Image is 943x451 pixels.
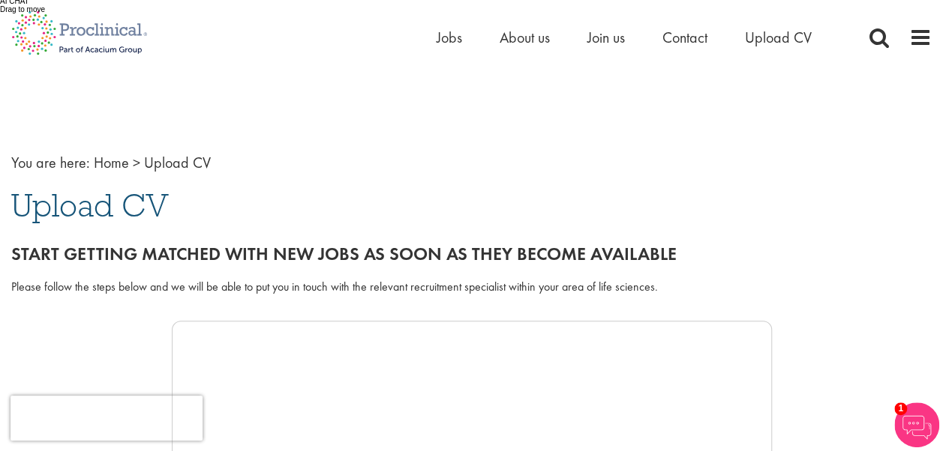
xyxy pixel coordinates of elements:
[11,153,90,172] span: You are here:
[894,402,907,415] span: 1
[11,244,932,264] h2: Start getting matched with new jobs as soon as they become available
[437,28,462,47] a: Jobs
[11,185,169,225] span: Upload CV
[11,279,932,296] div: Please follow the steps below and we will be able to put you in touch with the relevant recruitme...
[144,153,211,172] span: Upload CV
[11,396,203,441] iframe: reCAPTCHA
[745,28,812,47] a: Upload CV
[94,153,129,172] a: breadcrumb link
[500,28,550,47] a: About us
[133,153,140,172] span: >
[894,402,939,447] img: Chatbot
[587,28,625,47] a: Join us
[662,28,707,47] a: Contact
